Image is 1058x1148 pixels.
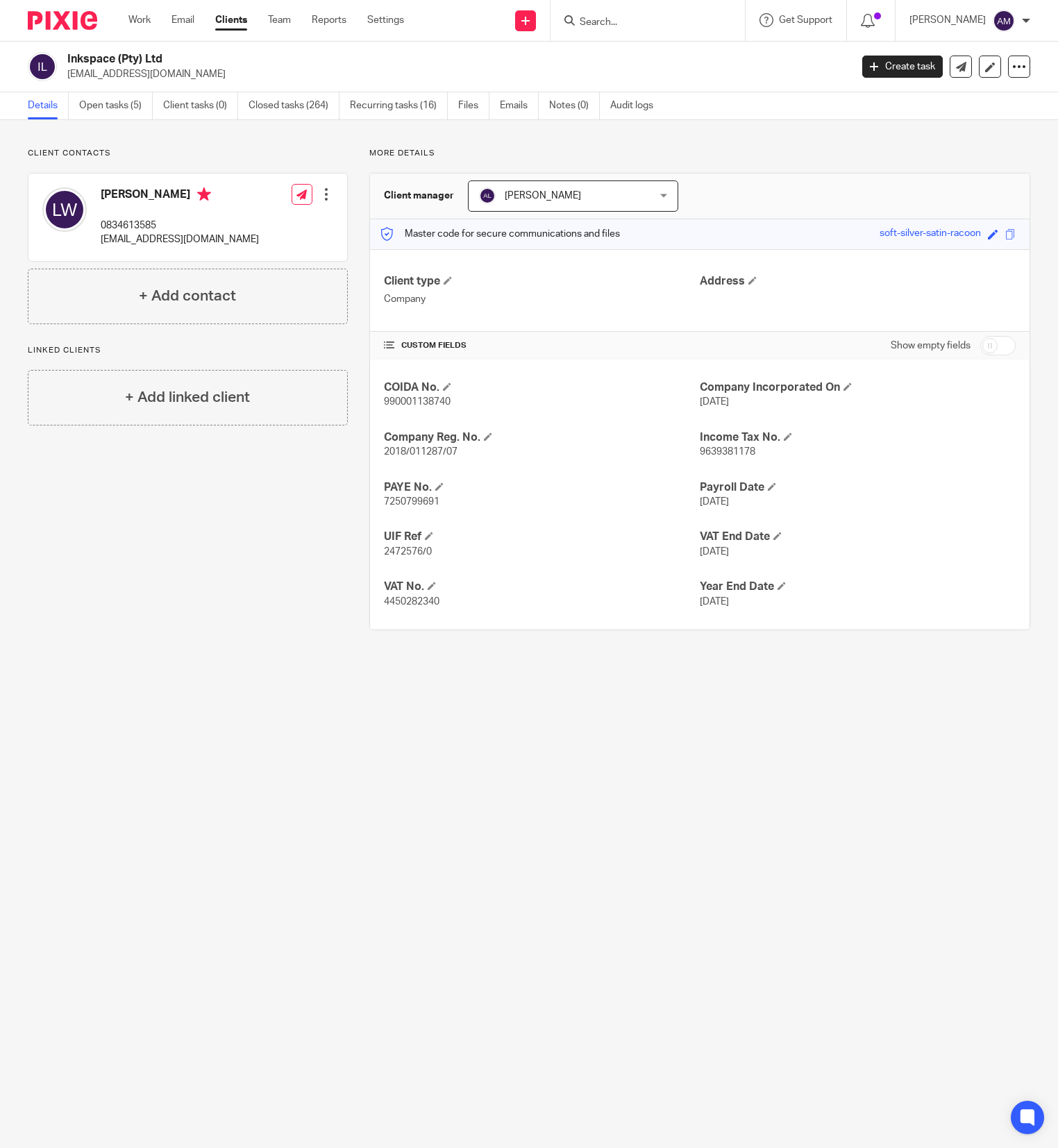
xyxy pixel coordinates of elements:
[578,17,703,29] input: Search
[700,397,729,407] span: [DATE]
[215,13,247,27] a: Clients
[367,13,404,27] a: Settings
[125,387,250,408] h4: + Add linked client
[700,547,729,557] span: [DATE]
[700,380,1016,395] h4: Company Incorporated On
[384,547,432,557] span: 2472576/0
[384,480,700,495] h4: PAYE No.
[350,92,448,119] a: Recurring tasks (16)
[384,340,700,351] h4: CUSTOM FIELDS
[384,447,457,457] span: 2018/011287/07
[101,219,259,233] p: 0834613585
[249,92,339,119] a: Closed tasks (264)
[384,497,439,507] span: 7250799691
[67,52,687,67] h2: Inkspace (Pty) Ltd
[101,187,259,205] h4: [PERSON_NAME]
[197,187,211,201] i: Primary
[268,13,291,27] a: Team
[700,580,1016,594] h4: Year End Date
[28,148,348,159] p: Client contacts
[384,274,700,289] h4: Client type
[384,430,700,445] h4: Company Reg. No.
[880,226,981,242] div: soft-silver-satin-racoon
[28,345,348,356] p: Linked clients
[171,13,194,27] a: Email
[79,92,153,119] a: Open tasks (5)
[369,148,1030,159] p: More details
[505,191,581,201] span: [PERSON_NAME]
[549,92,600,119] a: Notes (0)
[700,480,1016,495] h4: Payroll Date
[700,597,729,607] span: [DATE]
[67,67,841,81] p: [EMAIL_ADDRESS][DOMAIN_NAME]
[163,92,238,119] a: Client tasks (0)
[312,13,346,27] a: Reports
[700,430,1016,445] h4: Income Tax No.
[993,10,1015,32] img: svg%3E
[28,52,57,81] img: svg%3E
[700,497,729,507] span: [DATE]
[862,56,943,78] a: Create task
[479,187,496,204] img: svg%3E
[384,397,451,407] span: 990001138740
[384,530,700,544] h4: UIF Ref
[42,187,87,232] img: svg%3E
[458,92,489,119] a: Files
[700,447,755,457] span: 9639381178
[101,233,259,246] p: [EMAIL_ADDRESS][DOMAIN_NAME]
[384,597,439,607] span: 4450282340
[700,274,1016,289] h4: Address
[500,92,539,119] a: Emails
[384,189,454,203] h3: Client manager
[384,292,700,306] p: Company
[891,339,971,353] label: Show empty fields
[139,285,236,307] h4: + Add contact
[610,92,664,119] a: Audit logs
[28,11,97,30] img: Pixie
[909,13,986,27] p: [PERSON_NAME]
[384,580,700,594] h4: VAT No.
[28,92,69,119] a: Details
[380,227,620,241] p: Master code for secure communications and files
[779,15,832,25] span: Get Support
[384,380,700,395] h4: COIDA No.
[128,13,151,27] a: Work
[700,530,1016,544] h4: VAT End Date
